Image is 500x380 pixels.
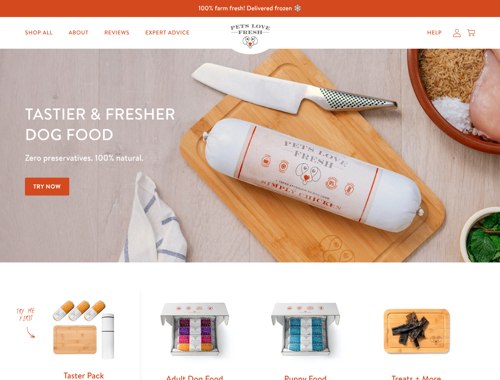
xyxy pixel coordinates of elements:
a: Try Now [25,178,69,196]
h1: Tastier & fresher dog food [25,103,325,144]
img: Pets Love Fresh [230,24,270,48]
a: Help [421,25,448,41]
p: Zero preservatives. 100% natural. [25,151,325,165]
a: About [62,25,95,41]
a: Reviews [98,25,135,41]
a: Shop All [19,25,59,41]
a: Expert Advice [139,25,196,41]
